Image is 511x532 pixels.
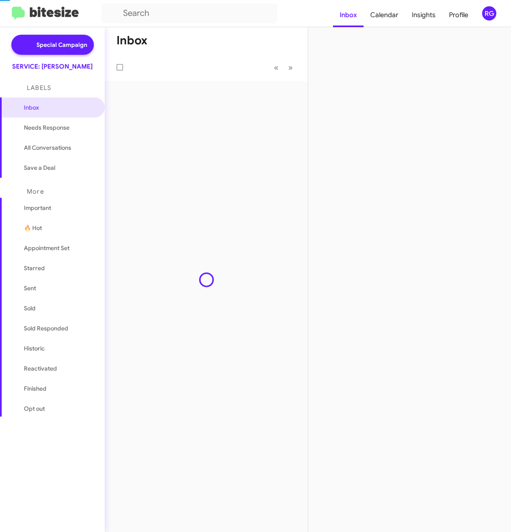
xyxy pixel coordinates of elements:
span: All Conversations [24,143,71,152]
a: Special Campaign [11,35,94,55]
span: Save a Deal [24,164,55,172]
span: Important [24,204,95,212]
a: Insights [405,3,442,27]
span: Labels [27,84,51,92]
span: « [274,62,279,73]
span: Historic [24,344,45,353]
div: RG [482,6,496,20]
a: Inbox [333,3,364,27]
span: Opt out [24,404,45,413]
span: Reactivated [24,364,57,373]
span: More [27,188,44,195]
span: Sent [24,284,36,292]
span: Appointment Set [24,244,70,252]
span: Finished [24,384,46,393]
a: Calendar [364,3,405,27]
span: Sold Responded [24,324,68,332]
span: Starred [24,264,45,272]
span: Inbox [24,103,95,112]
span: Sold [24,304,36,312]
nav: Page navigation example [269,59,298,76]
button: RG [475,6,502,20]
a: Profile [442,3,475,27]
div: SERVICE: [PERSON_NAME] [12,62,93,71]
span: Needs Response [24,123,95,132]
button: Previous [269,59,284,76]
button: Next [283,59,298,76]
span: Special Campaign [36,41,87,49]
span: 🔥 Hot [24,224,42,232]
h1: Inbox [116,34,147,47]
input: Search [101,3,277,23]
span: » [288,62,293,73]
